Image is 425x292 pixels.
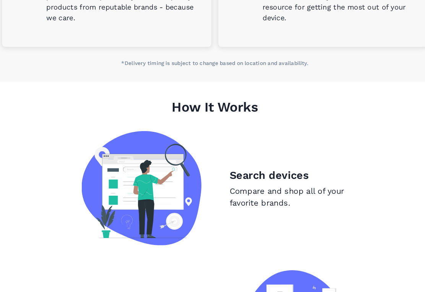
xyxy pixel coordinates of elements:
[7,96,418,127] h1: How It Works
[7,57,418,65] p: *Delivery timing is subject to change based on location and availability.
[227,162,341,177] p: Search devices
[227,179,341,202] p: Compare and shop all of your favorite brands.
[84,127,200,237] img: Search devices image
